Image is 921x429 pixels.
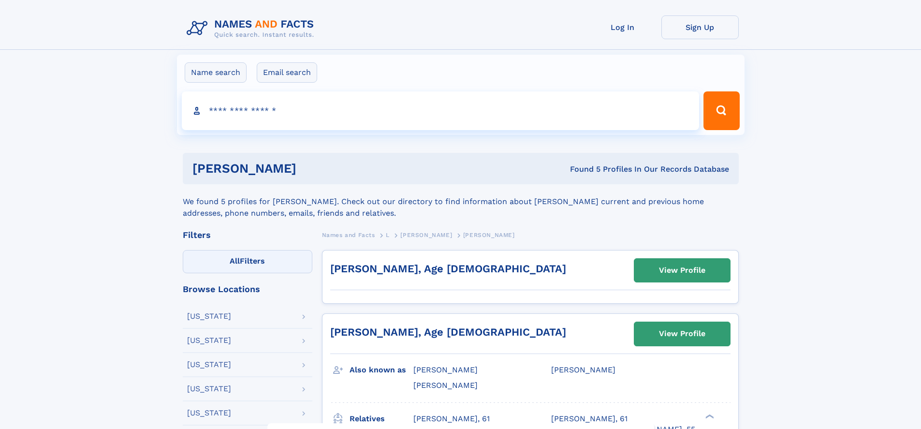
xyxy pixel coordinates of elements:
label: Filters [183,250,312,273]
a: [PERSON_NAME], Age [DEMOGRAPHIC_DATA] [330,263,566,275]
div: [US_STATE] [187,385,231,393]
label: Email search [257,62,317,83]
span: [PERSON_NAME] [551,365,615,374]
span: All [230,256,240,266]
div: Browse Locations [183,285,312,294]
span: [PERSON_NAME] [413,365,478,374]
span: L [386,232,390,238]
a: [PERSON_NAME], Age [DEMOGRAPHIC_DATA] [330,326,566,338]
a: Names and Facts [322,229,375,241]
div: We found 5 profiles for [PERSON_NAME]. Check out our directory to find information about [PERSON_... [183,184,739,219]
a: [PERSON_NAME], 61 [413,414,490,424]
button: Search Button [703,91,739,130]
a: View Profile [634,259,730,282]
div: [US_STATE] [187,361,231,369]
img: Logo Names and Facts [183,15,322,42]
div: [US_STATE] [187,337,231,344]
label: Name search [185,62,247,83]
div: [US_STATE] [187,312,231,320]
div: View Profile [659,323,705,345]
div: ❯ [703,413,715,419]
span: [PERSON_NAME] [463,232,515,238]
span: [PERSON_NAME] [400,232,452,238]
input: search input [182,91,700,130]
h3: Relatives [350,411,413,427]
h1: [PERSON_NAME] [192,163,433,175]
h3: Also known as [350,362,413,378]
a: Sign Up [661,15,739,39]
a: Log In [584,15,661,39]
a: View Profile [634,322,730,345]
div: View Profile [659,259,705,281]
div: [US_STATE] [187,409,231,417]
a: [PERSON_NAME], 61 [551,414,628,424]
a: L [386,229,390,241]
div: Filters [183,231,312,239]
div: Found 5 Profiles In Our Records Database [433,164,729,175]
a: [PERSON_NAME] [400,229,452,241]
span: [PERSON_NAME] [413,381,478,390]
